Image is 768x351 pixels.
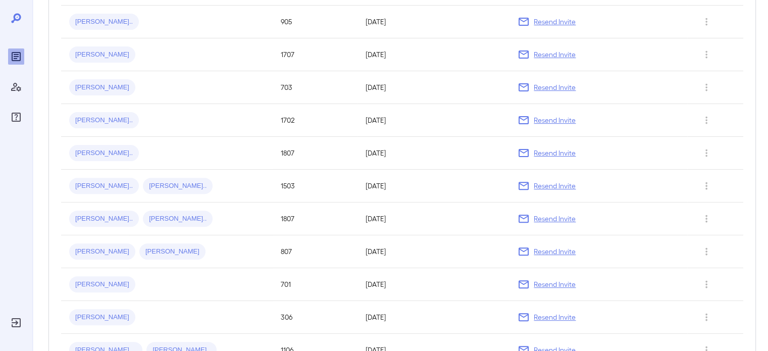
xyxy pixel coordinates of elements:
[69,83,135,92] span: [PERSON_NAME]
[357,235,510,268] td: [DATE]
[8,48,24,65] div: Reports
[698,79,714,95] button: Row Actions
[698,178,714,194] button: Row Actions
[534,82,576,92] p: Resend Invite
[273,38,357,71] td: 1707
[698,276,714,292] button: Row Actions
[69,50,135,60] span: [PERSON_NAME]
[8,315,24,331] div: Log Out
[698,243,714,260] button: Row Actions
[69,148,139,158] span: [PERSON_NAME]..
[273,235,357,268] td: 807
[534,214,576,224] p: Resend Invite
[273,6,357,38] td: 905
[69,17,139,27] span: [PERSON_NAME]..
[273,71,357,104] td: 703
[534,279,576,289] p: Resend Invite
[357,104,510,137] td: [DATE]
[273,104,357,137] td: 1702
[139,247,206,257] span: [PERSON_NAME]
[534,181,576,191] p: Resend Invite
[273,268,357,301] td: 701
[357,71,510,104] td: [DATE]
[357,203,510,235] td: [DATE]
[69,116,139,125] span: [PERSON_NAME]..
[69,181,139,191] span: [PERSON_NAME]..
[698,14,714,30] button: Row Actions
[698,112,714,128] button: Row Actions
[534,312,576,322] p: Resend Invite
[357,170,510,203] td: [DATE]
[357,301,510,334] td: [DATE]
[69,247,135,257] span: [PERSON_NAME]
[534,115,576,125] p: Resend Invite
[357,137,510,170] td: [DATE]
[534,17,576,27] p: Resend Invite
[698,145,714,161] button: Row Actions
[698,309,714,325] button: Row Actions
[273,137,357,170] td: 1807
[143,214,213,224] span: [PERSON_NAME]..
[357,268,510,301] td: [DATE]
[698,46,714,63] button: Row Actions
[534,148,576,158] p: Resend Invite
[69,214,139,224] span: [PERSON_NAME]..
[8,79,24,95] div: Manage Users
[273,170,357,203] td: 1503
[143,181,213,191] span: [PERSON_NAME]..
[273,203,357,235] td: 1807
[698,211,714,227] button: Row Actions
[357,38,510,71] td: [DATE]
[69,313,135,322] span: [PERSON_NAME]
[357,6,510,38] td: [DATE]
[8,109,24,125] div: FAQ
[69,280,135,289] span: [PERSON_NAME]
[534,49,576,60] p: Resend Invite
[534,246,576,257] p: Resend Invite
[273,301,357,334] td: 306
